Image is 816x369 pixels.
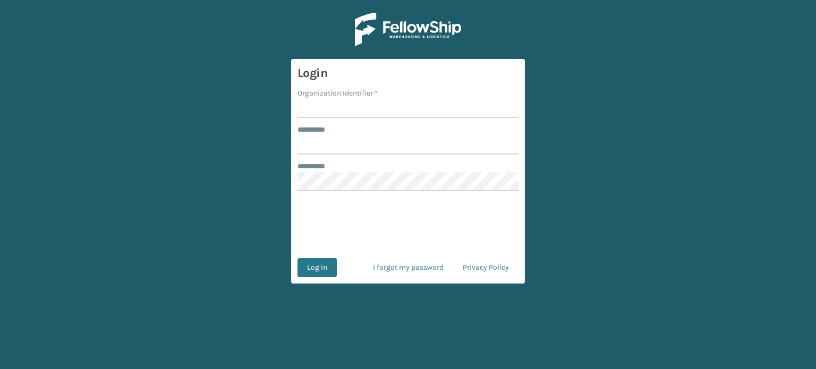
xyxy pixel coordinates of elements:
a: Privacy Policy [453,258,518,277]
h3: Login [297,65,518,81]
iframe: reCAPTCHA [327,204,489,245]
label: Organization Identifier [297,88,378,99]
img: Logo [355,13,461,46]
button: Log In [297,258,337,277]
a: I forgot my password [363,258,453,277]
